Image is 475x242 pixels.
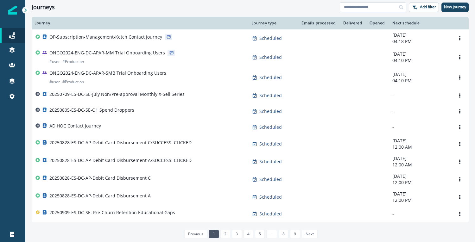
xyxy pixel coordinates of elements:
[441,3,469,12] button: New journey
[62,59,84,65] p: # Production
[259,92,282,99] p: Scheduled
[49,50,165,56] p: ONGO2024-ENG-DC-APAR-MM Trial Onboarding Users
[49,140,192,146] p: 20250828-ES-DC-AP-Debit Card Disbursement C/SUCCESS: CLICKED
[259,141,282,147] p: Scheduled
[259,211,282,217] p: Scheduled
[49,193,151,199] p: 20250828-ES-DC-AP-Debit Card Disbursement A
[49,34,162,40] p: OP-Subscription-Management-Ketch Contact Journey
[209,230,219,238] a: Page 1 is your current page
[392,138,447,144] p: [DATE]
[392,38,447,45] p: 04:18 PM
[183,230,318,238] ul: Pagination
[455,91,465,100] button: Options
[49,157,192,164] p: 20250828-ES-DC-AP-Debit Card Disbursement A/SUCCESS: CLICKED
[392,173,447,179] p: [DATE]
[252,21,292,26] div: Journey type
[392,92,447,99] p: -
[49,59,60,65] p: # user
[32,103,469,119] a: 20250805-ES-DC-SE-Q1 Spend DroppersScheduled--Options
[32,171,469,188] a: 20250828-ES-DC-AP-Debit Card Disbursement CScheduled-[DATE]12:00 PMOptions
[32,153,469,171] a: 20250828-ES-DC-AP-Debit Card Disbursement A/SUCCESS: CLICKEDScheduled-[DATE]12:00 AMOptions
[444,5,466,9] p: New journey
[299,21,336,26] div: Emails processed
[266,230,277,238] a: Jump forward
[279,230,288,238] a: Page 8
[455,139,465,149] button: Options
[290,230,300,238] a: Page 9
[392,108,447,115] p: -
[255,230,265,238] a: Page 5
[49,123,101,129] p: AD HOC Contact Journey
[49,91,185,97] p: 20250709-ES-DC-SE-July Non/Pre-approval Monthly X-Sell Series
[343,21,362,26] div: Delivered
[392,57,447,64] p: 04:10 PM
[32,67,469,88] a: ONGO2024-ENG-DC-APAR-SMB Trial Onboarding Users#user#ProductionScheduled-[DATE]04:10 PMOptions
[32,188,469,206] a: 20250828-ES-DC-AP-Debit Card Disbursement AScheduled-[DATE]12:00 PMOptions
[62,79,84,85] p: # Production
[259,124,282,130] p: Scheduled
[392,155,447,162] p: [DATE]
[49,209,175,216] p: 20250909-ES-DC-SE: Pre-Churn Retention Educational Gaps
[392,197,447,203] p: 12:00 PM
[302,230,318,238] a: Next page
[259,108,282,115] p: Scheduled
[455,175,465,184] button: Options
[259,176,282,183] p: Scheduled
[392,179,447,186] p: 12:00 PM
[455,192,465,202] button: Options
[32,119,469,135] a: AD HOC Contact JourneyScheduled--Options
[259,74,282,81] p: Scheduled
[259,35,282,41] p: Scheduled
[32,88,469,103] a: 20250709-ES-DC-SE-July Non/Pre-approval Monthly X-Sell SeriesScheduled--Options
[259,54,282,60] p: Scheduled
[392,144,447,150] p: 12:00 AM
[32,206,469,222] a: 20250909-ES-DC-SE: Pre-Churn Retention Educational GapsScheduled--Options
[32,47,469,67] a: ONGO2024-ENG-DC-APAR-MM Trial Onboarding Users#user#ProductionScheduled-[DATE]04:10 PMOptions
[420,5,436,9] p: Add filter
[455,157,465,166] button: Options
[455,122,465,132] button: Options
[259,194,282,200] p: Scheduled
[32,222,469,238] a: DRAFT-OP-ENTRY-CORE LIST-Direct: SE adminsScheduled--Options
[220,230,230,238] a: Page 2
[244,230,253,238] a: Page 4
[409,3,439,12] button: Add filter
[455,34,465,43] button: Options
[455,73,465,82] button: Options
[8,6,17,15] img: Inflection
[392,51,447,57] p: [DATE]
[32,135,469,153] a: 20250828-ES-DC-AP-Debit Card Disbursement C/SUCCESS: CLICKEDScheduled-[DATE]12:00 AMOptions
[49,70,166,76] p: ONGO2024-ENG-DC-APAR-SMB Trial Onboarding Users
[455,53,465,62] button: Options
[49,107,134,113] p: 20250805-ES-DC-SE-Q1 Spend Droppers
[32,4,55,11] h1: Journeys
[392,71,447,78] p: [DATE]
[392,191,447,197] p: [DATE]
[32,29,469,47] a: OP-Subscription-Management-Ketch Contact JourneyScheduled-[DATE]04:18 PMOptions
[49,175,151,181] p: 20250828-ES-DC-AP-Debit Card Disbursement C
[232,230,242,238] a: Page 3
[392,78,447,84] p: 04:10 PM
[392,32,447,38] p: [DATE]
[392,21,447,26] div: Next schedule
[392,124,447,130] p: -
[49,79,60,85] p: # user
[392,211,447,217] p: -
[259,158,282,165] p: Scheduled
[35,21,245,26] div: Journey
[455,107,465,116] button: Options
[455,209,465,219] button: Options
[370,21,385,26] div: Opened
[392,162,447,168] p: 12:00 AM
